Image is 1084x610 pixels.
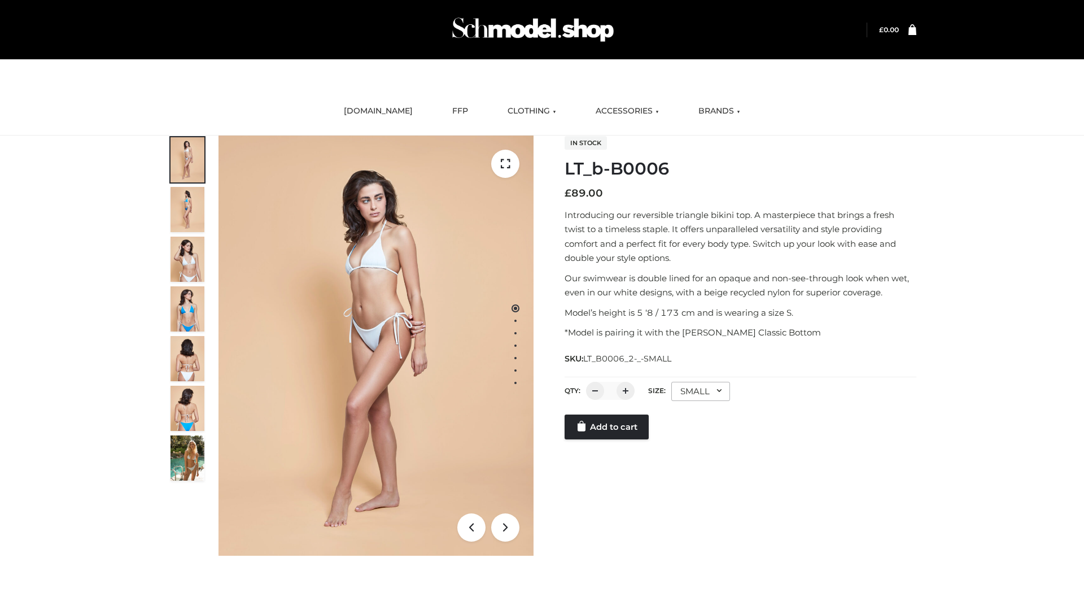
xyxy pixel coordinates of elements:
p: Our swimwear is double lined for an opaque and non-see-through look when wet, even in our white d... [565,271,916,300]
img: ArielClassicBikiniTop_CloudNine_AzureSky_OW114ECO_7-scaled.jpg [171,336,204,381]
label: QTY: [565,386,580,395]
bdi: 89.00 [565,187,603,199]
bdi: 0.00 [879,25,899,34]
h1: LT_b-B0006 [565,159,916,179]
img: ArielClassicBikiniTop_CloudNine_AzureSky_OW114ECO_3-scaled.jpg [171,237,204,282]
p: Model’s height is 5 ‘8 / 173 cm and is wearing a size S. [565,306,916,320]
a: CLOTHING [499,99,565,124]
img: ArielClassicBikiniTop_CloudNine_AzureSky_OW114ECO_8-scaled.jpg [171,386,204,431]
label: Size: [648,386,666,395]
span: In stock [565,136,607,150]
img: Arieltop_CloudNine_AzureSky2.jpg [171,435,204,481]
div: SMALL [671,382,730,401]
a: £0.00 [879,25,899,34]
span: £ [879,25,884,34]
a: FFP [444,99,477,124]
span: LT_B0006_2-_-SMALL [583,354,671,364]
span: £ [565,187,571,199]
img: ArielClassicBikiniTop_CloudNine_AzureSky_OW114ECO_2-scaled.jpg [171,187,204,232]
p: *Model is pairing it with the [PERSON_NAME] Classic Bottom [565,325,916,340]
img: ArielClassicBikiniTop_CloudNine_AzureSky_OW114ECO_1-scaled.jpg [171,137,204,182]
img: ArielClassicBikiniTop_CloudNine_AzureSky_OW114ECO_1 [218,136,534,556]
a: [DOMAIN_NAME] [335,99,421,124]
img: Schmodel Admin 964 [448,7,618,52]
img: ArielClassicBikiniTop_CloudNine_AzureSky_OW114ECO_4-scaled.jpg [171,286,204,332]
a: Add to cart [565,415,649,439]
p: Introducing our reversible triangle bikini top. A masterpiece that brings a fresh twist to a time... [565,208,916,265]
a: ACCESSORIES [587,99,667,124]
span: SKU: [565,352,672,365]
a: BRANDS [690,99,749,124]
